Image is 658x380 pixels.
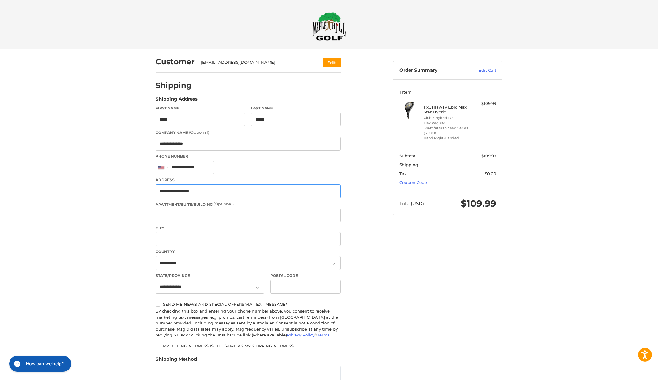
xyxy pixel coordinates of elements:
div: By checking this box and entering your phone number above, you consent to receive marketing text ... [156,308,341,338]
a: Coupon Code [399,180,427,185]
iframe: Gorgias live chat messenger [6,354,73,374]
li: Flex Regular [424,121,471,126]
img: Maple Hill Golf [312,12,346,41]
span: $109.99 [481,153,496,158]
label: Country [156,249,341,255]
label: First Name [156,106,245,111]
span: Tax [399,171,406,176]
label: My billing address is the same as my shipping address. [156,344,341,348]
h2: Shipping [156,81,192,90]
small: (Optional) [189,130,209,135]
div: [EMAIL_ADDRESS][DOMAIN_NAME] [201,59,311,66]
label: City [156,225,341,231]
span: Total (USD) [399,201,424,206]
label: Phone Number [156,154,341,159]
small: (Optional) [214,202,234,206]
label: Last Name [251,106,341,111]
a: Privacy Policy [287,332,314,337]
label: Apartment/Suite/Building [156,201,341,207]
a: Terms [317,332,330,337]
button: Edit [323,58,341,67]
span: Subtotal [399,153,417,158]
li: Hand Right-Handed [424,136,471,141]
div: $109.99 [472,101,496,107]
h2: Customer [156,57,195,67]
span: $109.99 [461,198,496,209]
label: Postal Code [270,273,341,278]
span: Shipping [399,162,418,167]
label: Send me news and special offers via text message* [156,302,341,307]
span: $0.00 [485,171,496,176]
h3: 1 Item [399,90,496,94]
div: United States: +1 [156,161,170,174]
h3: Order Summary [399,67,465,74]
h4: 1 x Callaway Epic Max Star Hybrid [424,105,471,115]
label: State/Province [156,273,264,278]
legend: Shipping Method [156,356,197,366]
li: Club 3 Hybrid 17° [424,115,471,121]
a: Edit Cart [465,67,496,74]
label: Address [156,177,341,183]
li: Shaft *Attas Speed Series (STOCK) [424,125,471,136]
legend: Shipping Address [156,96,198,106]
span: -- [493,162,496,167]
label: Company Name [156,129,341,136]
